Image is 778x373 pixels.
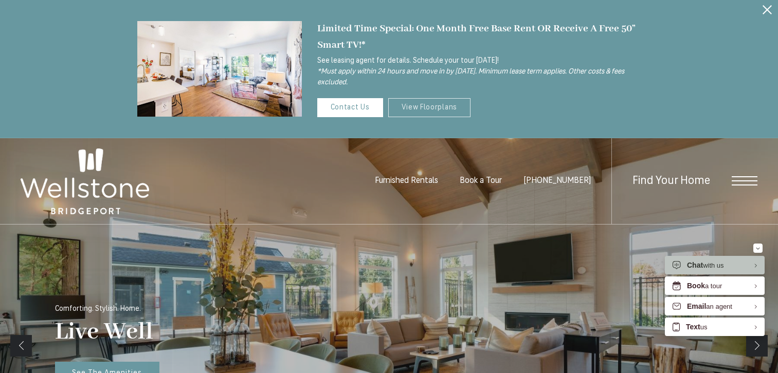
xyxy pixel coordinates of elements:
i: *Must apply within 24 hours and move in by [DATE]. Minimum lease term applies. Other costs & fees... [317,68,624,86]
a: Next [746,335,768,357]
p: Welcome Home [55,318,222,347]
p: See leasing agent for details. Schedule your tour [DATE]! [317,55,641,88]
a: View Floorplans [388,98,471,117]
a: Book a Tour [460,177,502,185]
a: Find Your Home [632,175,710,187]
p: Find Your Perfect Fit [55,305,119,313]
span: [PHONE_NUMBER] [523,177,591,185]
div: Limited Time Special: One Month Free Base Rent OR Receive A Free 50” Smart TV!* [317,21,641,53]
a: Call Us at (253) 642-8681 [523,177,591,185]
a: Contact Us [317,98,383,117]
img: Wellstone [21,148,149,214]
img: Settle into comfort at Wellstone [137,21,302,117]
a: Furnished Rentals [375,177,438,185]
button: Open Menu [732,176,757,185]
a: Previous [10,335,32,357]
